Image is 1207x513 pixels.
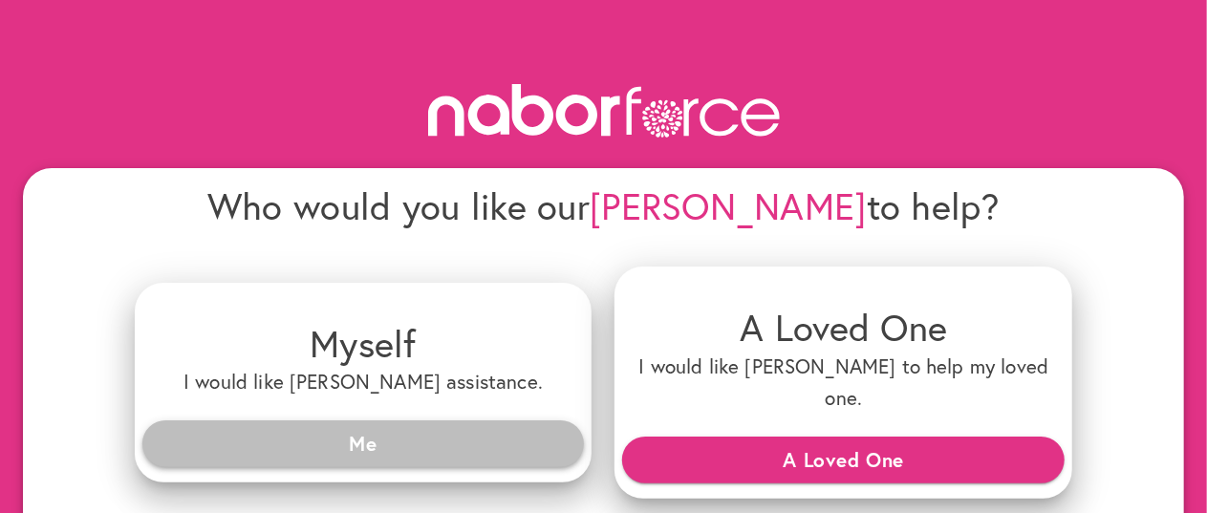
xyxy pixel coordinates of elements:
[637,442,1049,477] span: A Loved One
[622,437,1065,482] button: A Loved One
[630,305,1057,350] h4: A Loved One
[135,183,1073,228] h4: Who would you like our to help?
[590,182,867,230] span: [PERSON_NAME]
[150,366,577,397] h6: I would like [PERSON_NAME] assistance.
[150,321,577,366] h4: Myself
[630,351,1057,415] h6: I would like [PERSON_NAME] to help my loved one.
[142,420,585,466] button: Me
[158,426,570,460] span: Me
